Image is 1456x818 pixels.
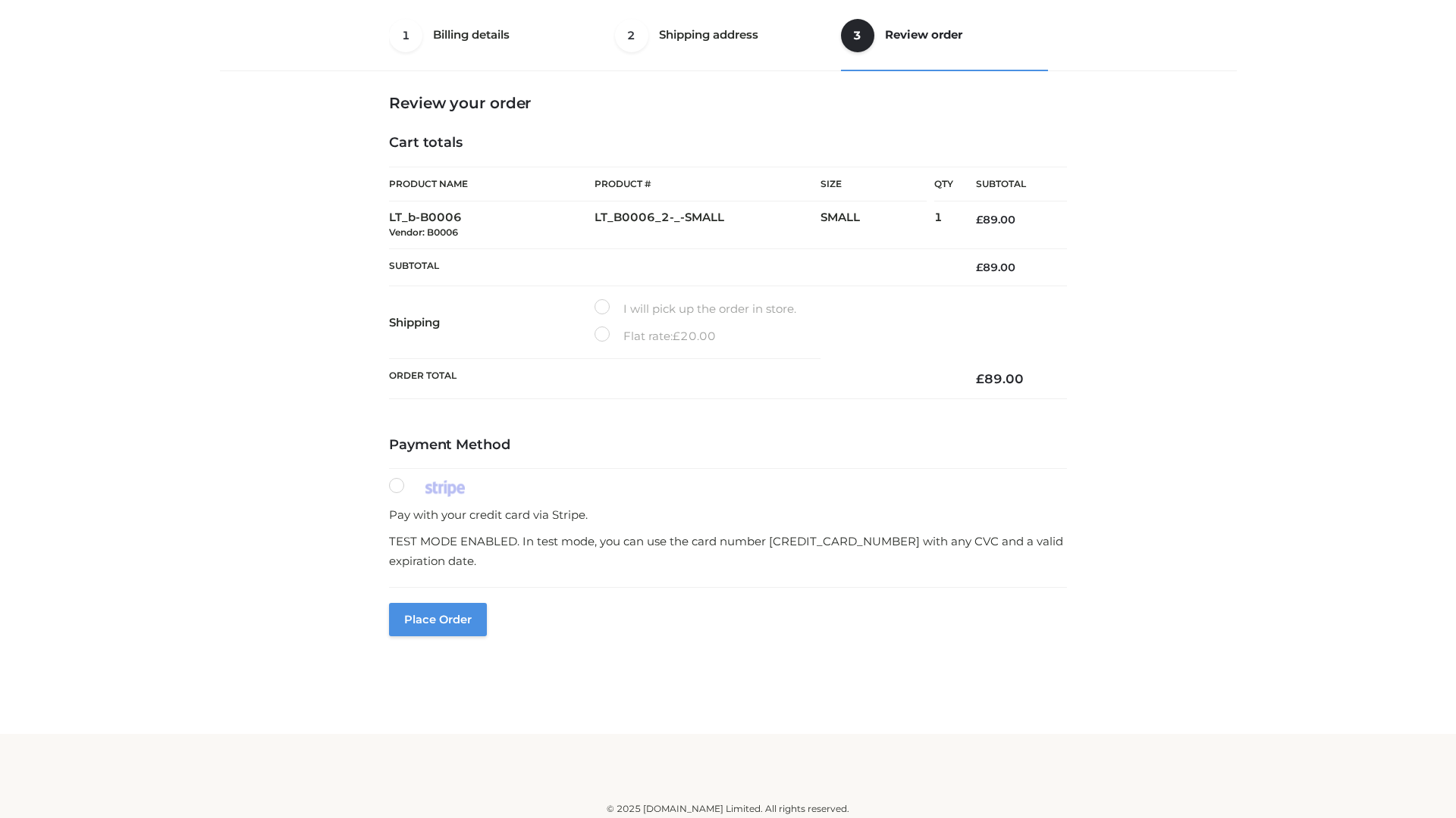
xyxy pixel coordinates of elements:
th: Product # [595,167,821,201]
bdi: 89.00 [976,371,1024,386]
td: LT_B0006_2-_-SMALL [595,201,821,249]
p: TEST MODE ENABLED. In test mode, you can use the card number [CREDIT_CARD_NUMBER] with any CVC an... [389,532,1067,570]
td: SMALL [821,201,934,249]
th: Subtotal [953,167,1067,201]
label: I will pick up the order in store. [595,299,796,319]
th: Size [821,167,927,201]
th: Qty [934,167,953,201]
td: 1 [934,201,953,249]
th: Shipping [389,286,595,359]
bdi: 20.00 [673,329,716,343]
h3: Review your order [389,94,1067,112]
th: Product Name [389,167,595,201]
span: £ [976,261,983,274]
h4: Payment Method [389,437,1067,454]
button: Place order [389,603,487,636]
bdi: 89.00 [976,261,1015,274]
td: LT_b-B0006 [389,201,595,249]
label: Flat rate: [595,326,716,346]
th: Subtotal [389,248,953,286]
div: © 2025 [DOMAIN_NAME] Limited. All rights reserved. [225,801,1231,816]
span: £ [976,371,984,386]
h4: Cart totals [389,135,1067,151]
span: £ [976,213,983,226]
th: Order Total [389,359,953,399]
bdi: 89.00 [976,213,1015,226]
small: Vendor: B0006 [389,226,458,238]
p: Pay with your credit card via Stripe. [389,505,1067,525]
span: £ [673,329,680,343]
